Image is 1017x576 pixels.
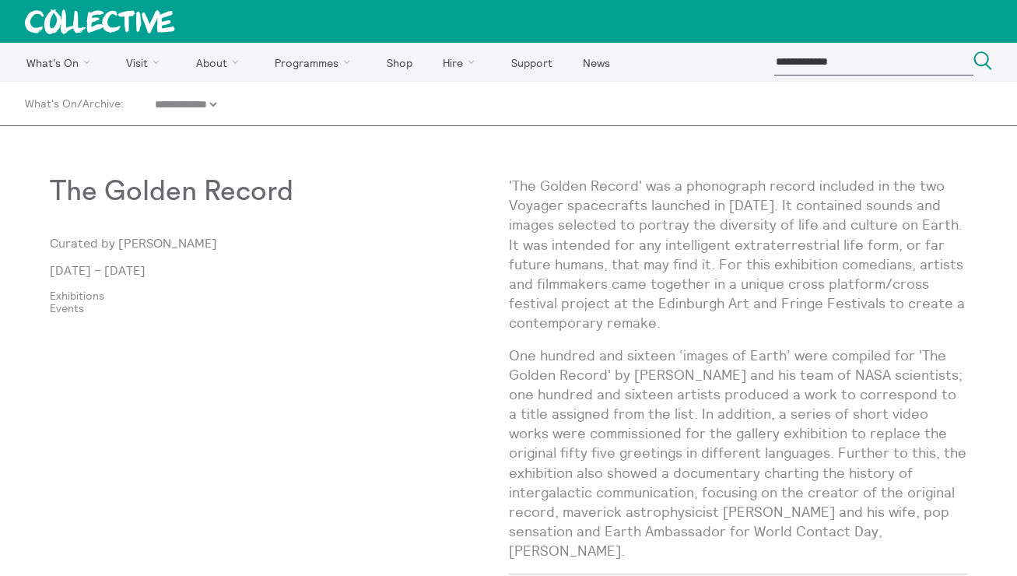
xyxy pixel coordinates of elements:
[82,97,124,110] a: Archive:
[509,346,968,561] p: One hundred and sixteen ‘images of Earth’ were compiled for 'The Golden Record' by [PERSON_NAME] ...
[113,43,180,82] a: Visit
[261,43,370,82] a: Programmes
[12,43,110,82] a: What's On
[50,302,484,314] a: Events
[509,176,968,333] p: 'The Golden Record' was a phonograph record included in the two Voyager spacecrafts launched in [...
[430,43,495,82] a: Hire
[50,263,509,277] p: [DATE] – [DATE]
[497,43,566,82] a: Support
[50,290,484,302] a: Exhibitions
[182,43,258,82] a: About
[569,43,623,82] a: News
[50,236,509,250] p: Curated by [PERSON_NAME]
[50,176,371,208] h3: The Golden Record
[373,43,426,82] a: Shop
[25,97,77,110] a: What's On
